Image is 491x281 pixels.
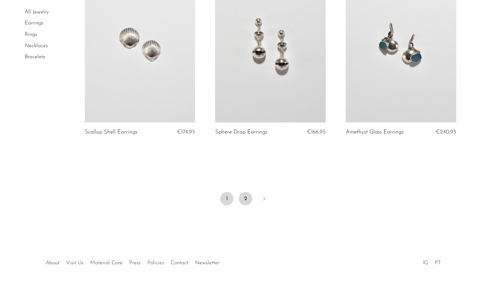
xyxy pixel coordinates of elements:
[147,260,164,266] a: Policies
[215,129,267,135] a: Sphere Drop Earrings
[66,260,84,266] a: Visit Us
[85,129,137,135] a: Scallop Shell Earrings
[307,129,326,135] span: €166,95
[25,32,37,37] a: Rings
[42,255,223,268] ul: Quick links
[171,260,188,266] a: Contact
[346,129,403,135] a: Amethyst Glass Earrings
[177,129,195,135] span: €174,95
[436,129,456,135] span: €240,95
[46,260,59,266] a: About
[423,260,428,266] a: IG
[25,54,45,60] a: Bracelets
[25,9,49,15] a: All Jewelry
[129,260,141,266] a: Press
[90,260,123,266] a: Material Care
[258,192,271,207] a: Next
[220,192,233,205] span: 1
[25,21,43,26] a: Earrings
[239,192,252,205] a: 2
[420,255,444,268] ul: Social Medias
[25,43,48,49] a: Necklaces
[435,260,441,266] a: PT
